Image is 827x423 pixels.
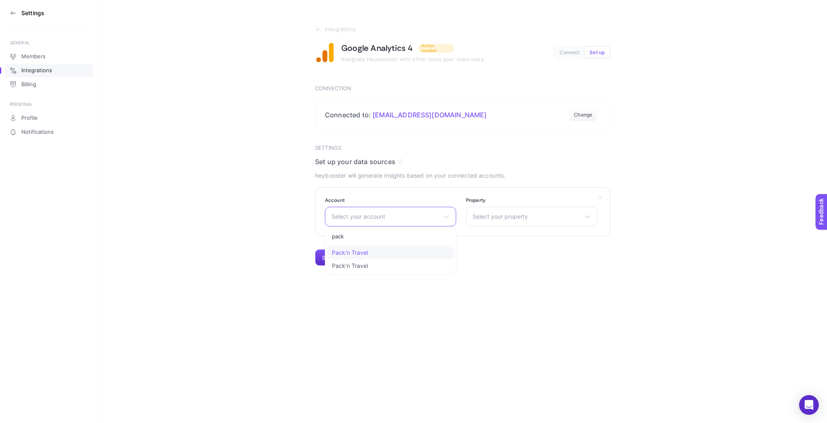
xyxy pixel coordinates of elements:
span: Members [21,53,46,60]
span: Billing [21,81,36,88]
h3: Settings [21,10,44,16]
span: Set up [589,50,605,56]
span: Notifications [21,129,54,135]
a: Integrations [5,64,94,77]
a: Members [5,50,94,63]
button: Connect [555,47,585,58]
a: Billing [5,78,94,91]
div: Open Intercom Messenger [799,395,819,415]
span: Select your account [331,213,440,220]
input: Search [325,228,456,245]
span: Select your property [473,213,581,220]
span: Connect [560,50,580,56]
span: Integrations [21,67,52,74]
a: Integrations [315,26,610,33]
h3: Connection [315,85,610,92]
div: GENERAL [10,39,89,46]
h1: Google Analytics 4 [341,43,413,53]
span: Pack'n Travel [332,263,368,269]
h3: Settings [315,145,610,151]
span: Pack'n Travel [332,249,368,256]
span: Profile [21,115,38,121]
p: heybooster will generate insights based on your connected accounts. [315,171,610,181]
a: Notifications [5,126,94,139]
span: [EMAIL_ADDRESS][DOMAIN_NAME] [372,111,487,119]
h2: Connected to: [325,111,487,119]
span: Integrate Heybooster with other tools your team uses. [341,56,485,62]
label: Property [466,197,597,203]
button: Set up [585,47,610,58]
button: Submit [315,249,347,266]
span: Integrations [325,26,356,33]
button: Change [569,108,597,121]
a: Profile [5,112,94,125]
span: Action needed [421,43,450,53]
span: Set up your data sources [315,158,395,166]
span: Feedback [5,2,31,9]
div: PERSONAL [10,101,89,107]
label: Account [325,197,456,203]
